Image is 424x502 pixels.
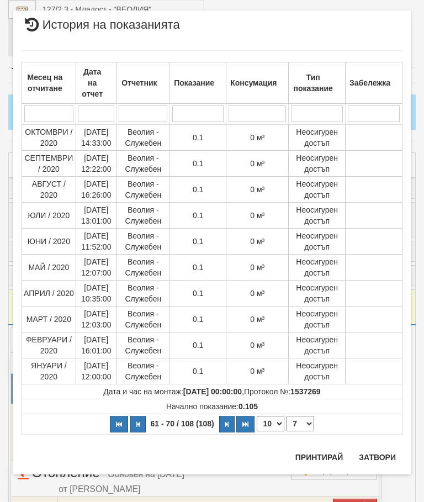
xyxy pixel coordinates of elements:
[193,211,203,220] span: 0.1
[116,124,170,151] td: Веолия - Служебен
[193,133,203,142] span: 0.1
[148,419,217,428] span: 61 - 70 / 108 (108)
[193,185,203,194] span: 0.1
[76,124,116,151] td: [DATE] 14:33:00
[76,255,116,281] td: [DATE] 12:07:00
[116,177,170,203] td: Веолия - Служебен
[22,62,76,104] th: Месец на отчитане: No sort applied, activate to apply an ascending sort
[250,263,264,272] span: 0 м³
[116,255,170,281] td: Веолия - Служебен
[22,281,76,307] td: АПРИЛ / 2020
[239,402,258,411] strong: 0.105
[76,151,116,177] td: [DATE] 12:22:00
[110,416,128,432] button: Първа страница
[22,124,76,151] td: ОКТОМВРИ / 2020
[250,185,264,194] span: 0 м³
[289,151,346,177] td: Неосигурен достъп
[22,229,76,255] td: ЮНИ / 2020
[193,341,203,350] span: 0.1
[289,124,346,151] td: Неосигурен достъп
[22,358,76,384] td: ЯНУАРИ / 2020
[22,151,76,177] td: СЕПТЕМВРИ / 2020
[22,332,76,358] td: ФЕВРУАРИ / 2020
[345,62,402,104] th: Забележка: No sort applied, activate to apply an ascending sort
[170,62,226,104] th: Показание: No sort applied, activate to apply an ascending sort
[289,229,346,255] td: Неосигурен достъп
[193,159,203,168] span: 0.1
[22,203,76,229] td: ЮЛИ / 2020
[250,367,264,376] span: 0 м³
[116,281,170,307] td: Веолия - Служебен
[250,341,264,350] span: 0 м³
[76,332,116,358] td: [DATE] 16:01:00
[250,211,264,220] span: 0 м³
[289,62,346,104] th: Тип показание: No sort applied, activate to apply an ascending sort
[250,133,264,142] span: 0 м³
[287,416,314,431] select: Страница номер
[76,281,116,307] td: [DATE] 10:35:00
[250,159,264,168] span: 0 м³
[289,358,346,384] td: Неосигурен достъп
[289,332,346,358] td: Неосигурен достъп
[28,73,63,93] b: Месец на отчитане
[130,416,146,432] button: Предишна страница
[193,367,203,376] span: 0.1
[116,358,170,384] td: Веолия - Служебен
[103,387,242,396] span: Дата и час на монтаж:
[76,203,116,229] td: [DATE] 13:01:00
[193,263,203,272] span: 0.1
[22,384,402,399] td: ,
[22,19,180,39] span: История на показанията
[236,416,255,432] button: Последна страница
[166,402,258,411] span: Начално показание:
[352,448,402,466] button: Затвори
[289,255,346,281] td: Неосигурен достъп
[116,332,170,358] td: Веолия - Служебен
[82,67,103,98] b: Дата на отчет
[174,78,214,87] b: Показание
[121,78,157,87] b: Отчетник
[293,73,332,93] b: Тип показание
[183,387,242,396] strong: [DATE] 00:00:00
[349,78,390,87] b: Забележка
[76,229,116,255] td: [DATE] 11:52:00
[230,78,277,87] b: Консумация
[193,289,203,298] span: 0.1
[290,387,321,396] strong: 1537269
[76,177,116,203] td: [DATE] 16:26:00
[76,62,116,104] th: Дата на отчет: No sort applied, activate to apply an ascending sort
[250,289,264,298] span: 0 м³
[22,307,76,332] td: МАРТ / 2020
[289,281,346,307] td: Неосигурен достъп
[219,416,235,432] button: Следваща страница
[289,203,346,229] td: Неосигурен достъп
[289,307,346,332] td: Неосигурен достъп
[244,387,321,396] span: Протокол №:
[289,448,349,466] button: Принтирай
[250,237,264,246] span: 0 м³
[116,307,170,332] td: Веолия - Служебен
[22,177,76,203] td: АВГУСТ / 2020
[193,237,203,246] span: 0.1
[22,255,76,281] td: МАЙ / 2020
[257,416,284,431] select: Брой редове на страница
[116,151,170,177] td: Веолия - Служебен
[76,358,116,384] td: [DATE] 12:00:00
[250,315,264,324] span: 0 м³
[193,315,203,324] span: 0.1
[289,177,346,203] td: Неосигурен достъп
[226,62,289,104] th: Консумация: No sort applied, activate to apply an ascending sort
[116,229,170,255] td: Веолия - Служебен
[116,62,170,104] th: Отчетник: No sort applied, activate to apply an ascending sort
[76,307,116,332] td: [DATE] 12:03:00
[116,203,170,229] td: Веолия - Служебен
